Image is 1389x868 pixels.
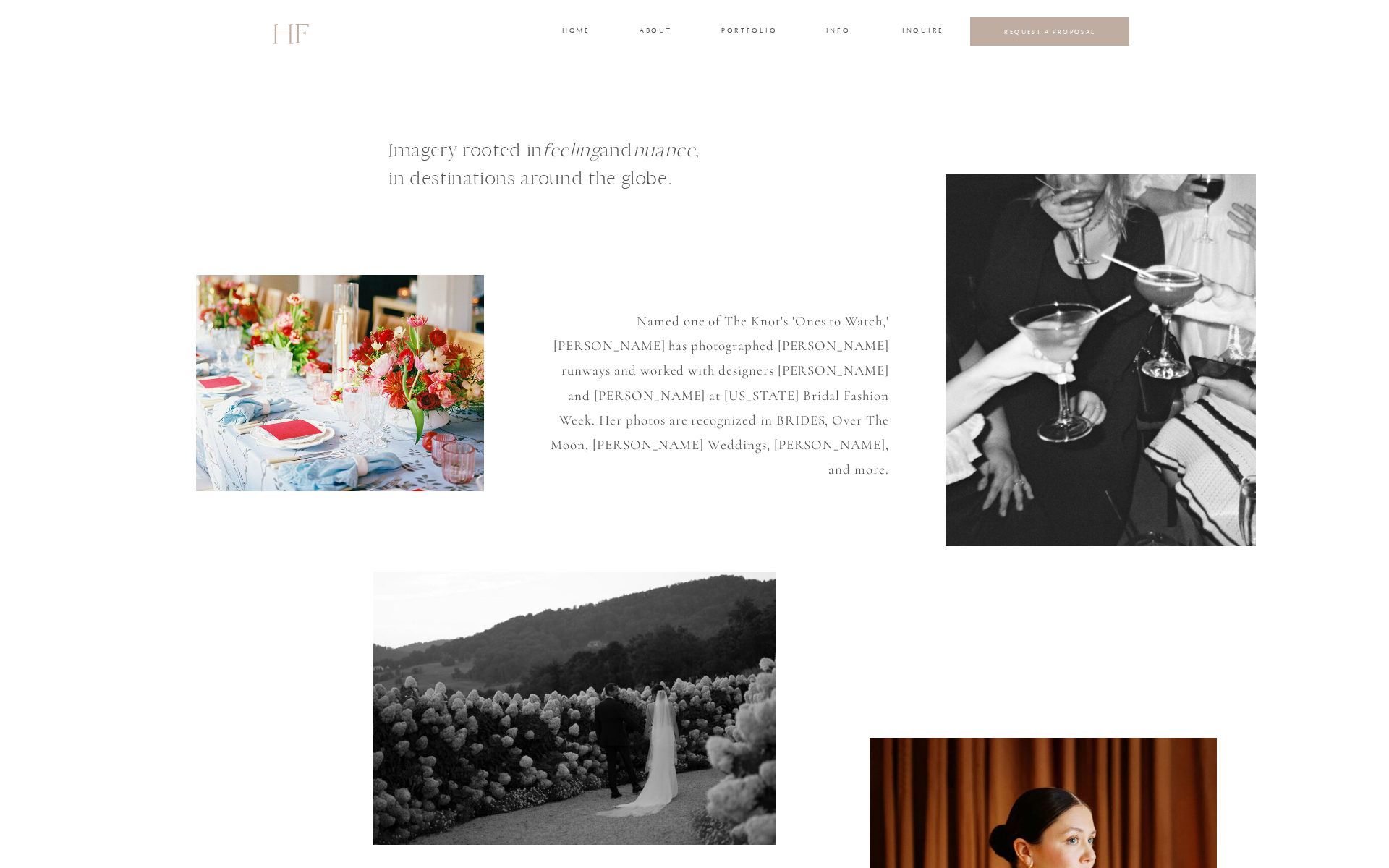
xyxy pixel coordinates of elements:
i: feeling [543,139,600,161]
p: Named one of The Knot's 'Ones to Watch,' [PERSON_NAME] has photographed [PERSON_NAME] runways and... [538,309,889,458]
h1: Imagery rooted in and , in destinations around the globe. [388,136,779,213]
a: INFO [825,25,851,38]
a: portfolio [721,25,776,38]
a: about [640,25,670,38]
i: nuance [633,139,696,161]
a: home [562,25,589,38]
a: REQUEST A PROPOSAL [982,27,1118,35]
a: INQUIRE [902,25,941,38]
a: HF [272,11,308,53]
